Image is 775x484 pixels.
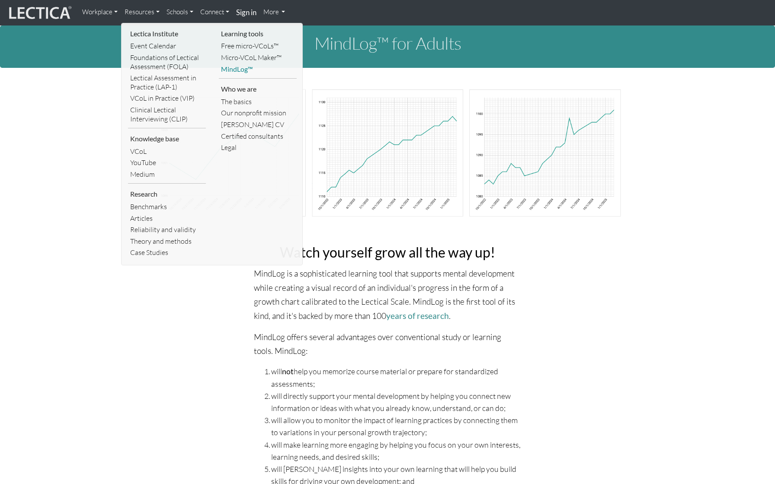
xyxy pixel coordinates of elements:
[128,236,206,247] a: Theory and methods
[219,96,297,108] a: The basics
[121,3,163,21] a: Resources
[271,365,521,390] li: will help you memorize course material or prepare for standardized assessments;
[128,40,206,52] a: Event Calendar
[128,132,206,146] li: Knowledge base
[128,104,206,124] a: Clinical Lectical Interviewing (CLIP)
[147,34,628,53] h1: MindLog™ for Adults
[271,390,521,414] li: will directly support your mental development by helping you connect new information or ideas wit...
[386,311,449,321] a: years of research
[128,92,206,104] a: VCoL in Practice (VIP)
[219,40,297,52] a: Free micro-VCoLs™
[236,8,256,17] strong: Sign in
[219,107,297,119] a: Our nonprofit mission
[271,414,521,438] li: will allow you to monitor the impact of learning practices by connecting them to variations in yo...
[128,213,206,224] a: Articles
[128,247,206,258] a: Case Studies
[163,3,197,21] a: Schools
[128,187,206,201] li: Research
[219,52,297,64] a: Micro-VCoL Maker™
[271,439,521,463] li: will make learning more engaging by helping you focus on your own interests, learning needs, and ...
[219,27,297,41] li: Learning tools
[154,89,621,217] img: mindlog-chart-banner-adult.png
[254,245,521,260] h2: Watch yourself grow all the way up!
[128,224,206,236] a: Reliability and validity
[128,72,206,92] a: Lectical Assessment in Practice (LAP-1)
[233,3,260,22] a: Sign in
[219,119,297,131] a: [PERSON_NAME] CV
[254,267,521,323] p: MindLog is a sophisticated learning tool that supports mental development while creating a visual...
[254,330,521,358] p: MindLog offers several advantages over conventional study or learning tools. MindLog:
[128,27,206,41] li: Lectica Institute
[128,146,206,157] a: VCoL
[197,3,233,21] a: Connect
[260,3,289,21] a: More
[128,52,206,72] a: Foundations of Lectical Assessment (FOLA)
[128,201,206,213] a: Benchmarks
[219,142,297,153] a: Legal
[128,157,206,169] a: YouTube
[79,3,121,21] a: Workplace
[128,169,206,180] a: Medium
[219,64,297,75] a: MindLog™
[219,131,297,142] a: Certified consultants
[219,82,297,96] li: Who we are
[7,5,72,21] img: lecticalive
[282,367,294,376] strong: not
